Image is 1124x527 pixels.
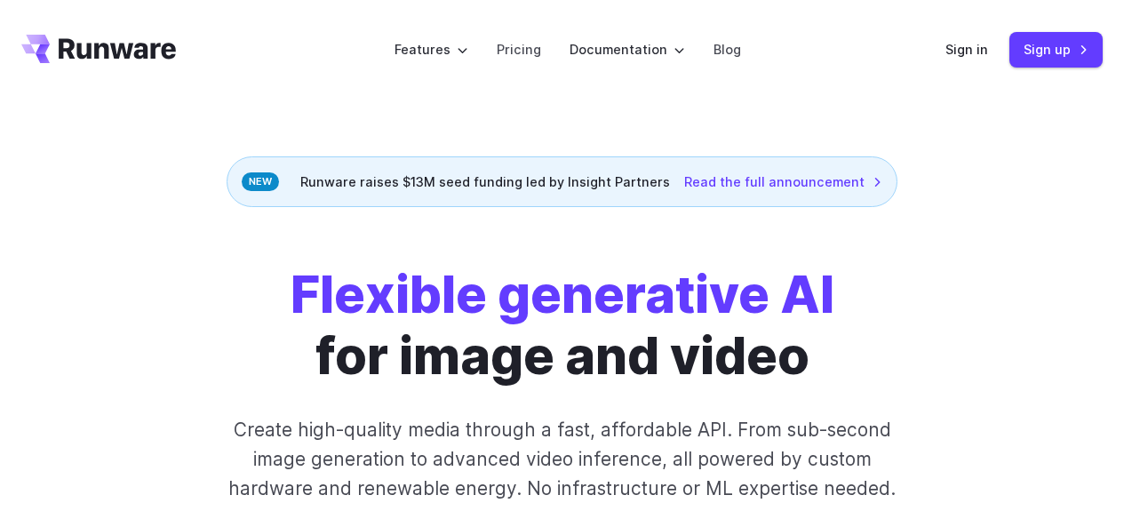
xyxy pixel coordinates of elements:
[945,39,988,60] a: Sign in
[570,39,685,60] label: Documentation
[216,415,908,504] p: Create high-quality media through a fast, affordable API. From sub-second image generation to adv...
[291,264,834,387] h1: for image and video
[21,35,176,63] a: Go to /
[291,263,834,325] strong: Flexible generative AI
[497,39,541,60] a: Pricing
[684,172,882,192] a: Read the full announcement
[395,39,468,60] label: Features
[713,39,741,60] a: Blog
[227,156,897,207] div: Runware raises $13M seed funding led by Insight Partners
[1009,32,1103,67] a: Sign up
